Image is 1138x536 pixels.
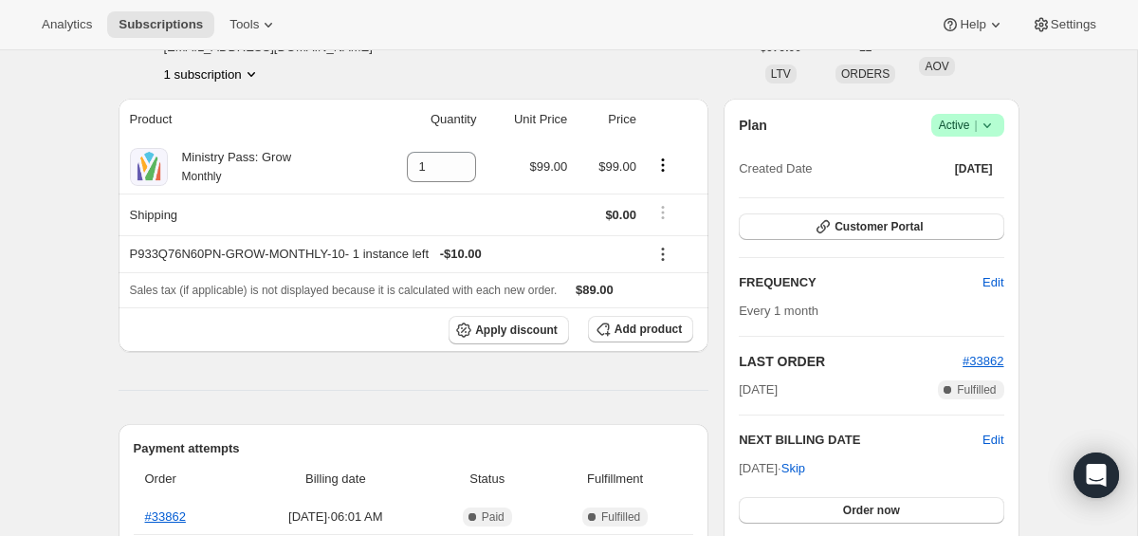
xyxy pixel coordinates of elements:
[107,11,214,38] button: Subscriptions
[369,99,482,140] th: Quantity
[739,461,805,475] span: [DATE] ·
[963,352,1003,371] button: #33862
[130,148,168,186] img: product img
[598,159,636,174] span: $99.00
[1074,453,1119,498] div: Open Intercom Messenger
[440,245,482,264] span: - $10.00
[449,316,569,344] button: Apply discount
[119,17,203,32] span: Subscriptions
[218,11,289,38] button: Tools
[182,170,222,183] small: Monthly
[648,155,678,176] button: Product actions
[119,99,370,140] th: Product
[530,159,568,174] span: $99.00
[168,148,292,186] div: Ministry Pass: Grow
[957,382,996,397] span: Fulfilled
[576,283,614,297] span: $89.00
[548,470,682,489] span: Fulfillment
[739,273,982,292] h2: FREQUENCY
[974,118,977,133] span: |
[739,159,812,178] span: Created Date
[437,470,537,489] span: Status
[164,65,261,83] button: Product actions
[841,67,890,81] span: ORDERS
[30,11,103,38] button: Analytics
[982,273,1003,292] span: Edit
[925,60,948,73] span: AOV
[119,194,370,235] th: Shipping
[605,208,636,222] span: $0.00
[739,352,963,371] h2: LAST ORDER
[1051,17,1096,32] span: Settings
[739,497,1003,524] button: Order now
[648,202,678,223] button: Shipping actions
[145,509,186,524] a: #33862
[245,470,426,489] span: Billing date
[770,453,817,484] button: Skip
[929,11,1016,38] button: Help
[229,17,259,32] span: Tools
[739,431,982,450] h2: NEXT BILLING DATE
[835,219,923,234] span: Customer Portal
[601,509,640,525] span: Fulfilled
[245,508,426,527] span: [DATE] · 06:01 AM
[130,245,636,264] div: P933Q76N60PN-GROW-MONTHLY-10 - 1 instance left
[573,99,642,140] th: Price
[781,459,805,478] span: Skip
[944,156,1004,182] button: [DATE]
[739,380,778,399] span: [DATE]
[588,316,693,342] button: Add product
[130,284,558,297] span: Sales tax (if applicable) is not displayed because it is calculated with each new order.
[982,431,1003,450] button: Edit
[134,439,694,458] h2: Payment attempts
[134,458,240,500] th: Order
[963,354,1003,368] a: #33862
[739,304,818,318] span: Every 1 month
[843,503,900,518] span: Order now
[960,17,985,32] span: Help
[615,322,682,337] span: Add product
[939,116,997,135] span: Active
[739,116,767,135] h2: Plan
[971,268,1015,298] button: Edit
[739,213,1003,240] button: Customer Portal
[482,509,505,525] span: Paid
[42,17,92,32] span: Analytics
[475,323,558,338] span: Apply discount
[955,161,993,176] span: [DATE]
[482,99,573,140] th: Unit Price
[771,67,791,81] span: LTV
[1020,11,1108,38] button: Settings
